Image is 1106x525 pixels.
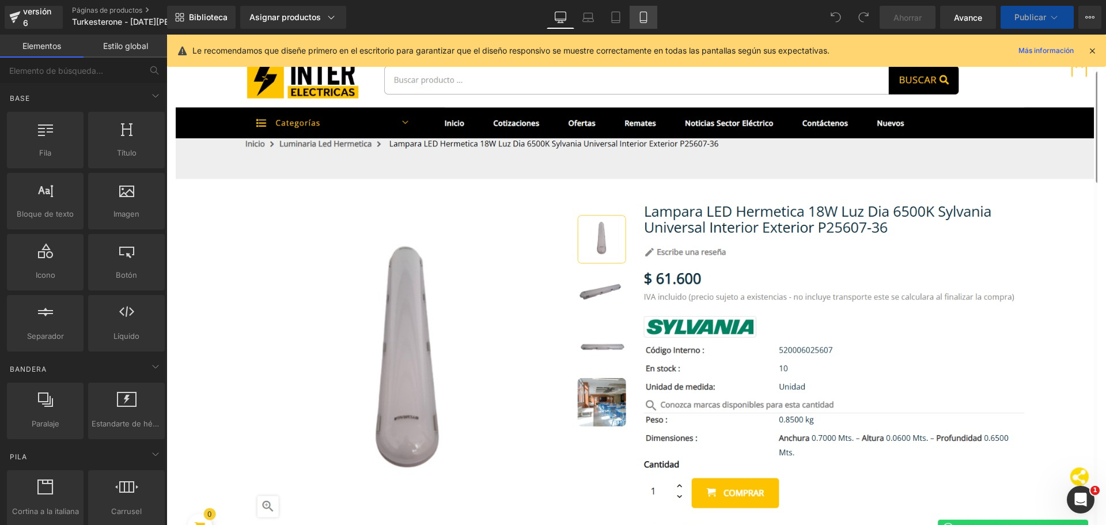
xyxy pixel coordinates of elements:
[39,148,51,157] font: Fila
[1067,486,1094,513] iframe: Chat en vivo de Intercom
[72,6,142,14] font: Páginas de productos
[893,13,922,22] font: Ahorrar
[23,6,51,28] font: versión 6
[192,46,829,55] font: Le recomendamos que diseñe primero en el escritorio para garantizar que el diseño responsivo se m...
[32,419,59,428] font: Paralaje
[852,6,875,29] button: Rehacer
[72,6,204,15] a: Páginas de productos
[116,270,137,280] font: Botón
[113,209,139,218] font: Imagen
[27,331,64,341] font: Separador
[113,331,139,341] font: Líquido
[1014,12,1046,22] font: Publicar
[36,270,55,280] font: Icono
[1078,6,1101,29] button: Más
[1093,486,1097,494] font: 1
[574,6,602,29] a: Computadora portátil
[602,6,630,29] a: Tableta
[12,507,79,516] font: Cortina a la italiana
[10,94,30,103] font: Base
[10,365,47,373] font: Bandera
[167,6,236,29] a: Nueva Biblioteca
[954,13,982,22] font: Avance
[22,41,61,51] font: Elementos
[824,6,847,29] button: Deshacer
[103,41,148,51] font: Estilo global
[1001,6,1074,29] button: Publicar
[17,209,74,218] font: Bloque de texto
[111,507,142,516] font: Carrusel
[547,6,574,29] a: De oficina
[117,148,137,157] font: Título
[940,6,996,29] a: Avance
[189,12,228,22] font: Biblioteca
[630,6,657,29] a: Móvil
[10,452,27,461] font: Pila
[72,17,260,27] font: Turkesterone - [DATE][PERSON_NAME] 20:46:34
[92,419,165,428] font: Estandarte de héroe
[5,6,63,29] a: versión 6
[249,12,321,22] font: Asignar productos
[1014,44,1078,58] a: Más información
